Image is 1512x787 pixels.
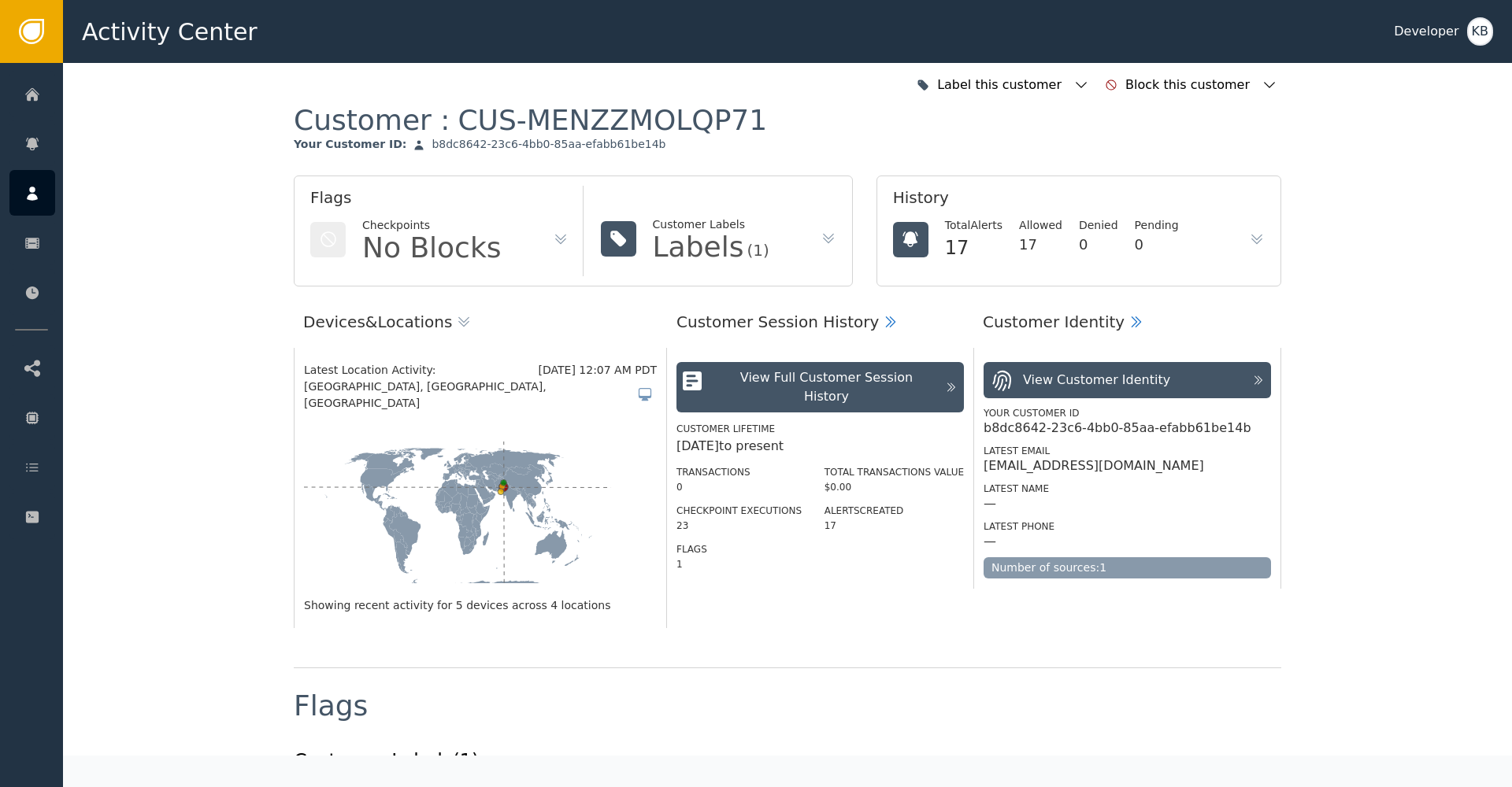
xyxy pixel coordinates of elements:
div: No Blocks [362,234,502,262]
label: Checkpoint Executions [676,505,802,516]
label: Flags [676,544,707,555]
button: Label this customer [913,68,1093,102]
div: Label this customer [516,752,644,770]
div: Your Customer ID : [294,138,406,152]
div: Block this customer [1125,76,1254,94]
div: Label this customer [937,76,1065,94]
button: Label this customer [491,744,672,778]
div: — [984,496,996,512]
button: View Customer Identity [984,362,1271,398]
div: Labels [653,233,744,261]
div: 17 [1019,234,1062,255]
div: [DATE] to present [676,437,964,456]
div: Latest Name [984,482,1271,496]
div: Flags [294,692,368,720]
div: 0 [1135,234,1179,255]
div: (1) [747,242,769,258]
div: Customer Identity [983,310,1125,334]
div: Customer : [294,102,767,138]
div: Showing recent activity for 5 devices across 4 locations [304,597,657,614]
div: $0.00 [825,480,964,494]
div: Latest Location Activity: [304,362,539,379]
div: 0 [676,480,802,494]
div: 1 [676,557,802,571]
div: [DATE] 12:07 AM PDT [539,362,657,379]
div: Number of sources: 1 [984,557,1271,578]
label: Alerts Created [825,505,904,516]
label: Transactions [676,467,750,478]
div: Denied [1079,217,1118,234]
div: Developer [1394,22,1458,41]
label: Customer Lifetime [676,423,775,434]
button: View Full Customer Session History [676,362,964,412]
div: History [893,186,1265,217]
div: Customer Session History [676,310,879,334]
div: 17 [945,234,1002,262]
div: View Customer Identity [1023,371,1170,390]
div: Customer Labels (1) [294,747,479,775]
div: Latest Phone [984,519,1271,534]
div: — [984,534,996,549]
div: Checkpoints [362,217,502,234]
div: Your Customer ID [984,406,1271,420]
label: Total Transactions Value [825,467,964,478]
button: Block this customer [1101,68,1281,102]
div: b8dc8642-23c6-4bb0-85aa-efabb61be14b [432,138,665,152]
div: Total Alerts [945,217,1002,234]
div: Flags [310,186,569,217]
div: 0 [1079,234,1118,255]
div: CUS-MENZZMOLQP71 [458,102,767,138]
div: 17 [825,519,964,533]
div: Devices & Locations [303,310,452,334]
div: Customer Labels [653,216,769,233]
button: KB [1467,17,1493,46]
div: Pending [1135,217,1179,234]
div: View Full Customer Session History [716,368,937,406]
div: [EMAIL_ADDRESS][DOMAIN_NAME] [984,458,1204,474]
div: Allowed [1019,217,1062,234]
div: 23 [676,519,802,533]
div: Latest Email [984,444,1271,458]
span: Activity Center [82,14,258,50]
div: b8dc8642-23c6-4bb0-85aa-efabb61be14b [984,420,1251,436]
span: [GEOGRAPHIC_DATA], [GEOGRAPHIC_DATA], [GEOGRAPHIC_DATA] [304,379,637,412]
